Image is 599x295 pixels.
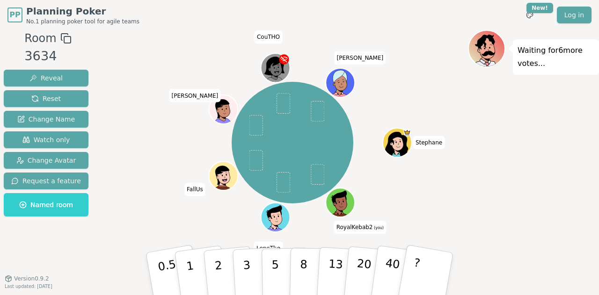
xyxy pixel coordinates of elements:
button: Watch only [4,131,88,148]
span: PP [9,9,20,21]
span: Last updated: [DATE] [5,284,52,289]
button: Version0.9.2 [5,275,49,282]
span: Click to change your name [184,183,205,196]
span: Reset [31,94,61,103]
div: New! [526,3,553,13]
span: Planning Poker [26,5,139,18]
span: No.1 planning poker tool for agile teams [26,18,139,25]
span: Room [24,30,56,47]
span: Watch only [22,135,70,144]
a: PPPlanning PokerNo.1 planning poker tool for agile teams [7,5,139,25]
span: Click to change your name [254,242,283,255]
button: Change Name [4,111,88,128]
button: Click to change your avatar [327,189,354,216]
p: Waiting for 6 more votes... [518,44,594,70]
span: Named room [19,200,73,209]
button: New! [521,7,538,23]
a: Log in [557,7,592,23]
button: Reset [4,90,88,107]
span: Click to change your name [413,136,445,149]
button: Change Avatar [4,152,88,169]
span: Click to change your name [255,30,282,43]
span: Change Avatar [16,156,76,165]
span: Change Name [17,115,75,124]
span: Stephane is the host [403,129,410,136]
button: Named room [4,193,88,216]
span: Click to change your name [169,89,221,102]
span: Reveal [29,73,63,83]
span: Request a feature [11,176,81,186]
button: Reveal [4,70,88,86]
button: Request a feature [4,173,88,189]
div: 3634 [24,47,71,66]
span: Click to change your name [334,221,386,234]
span: (you) [373,226,384,230]
span: Click to change your name [335,51,386,65]
span: Version 0.9.2 [14,275,49,282]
